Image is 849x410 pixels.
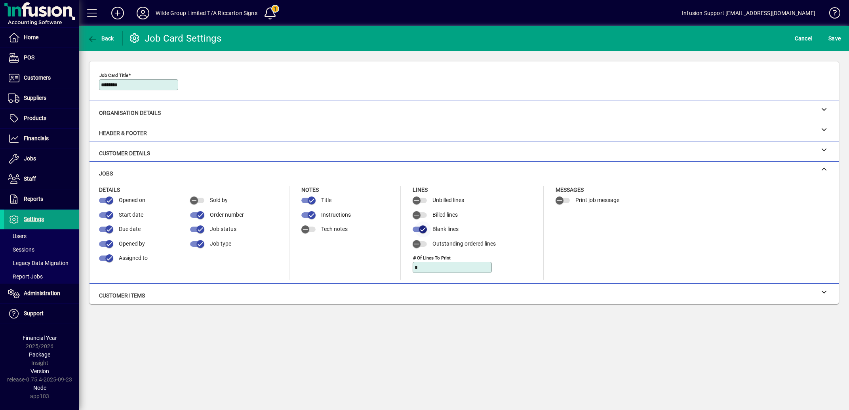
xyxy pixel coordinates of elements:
button: Profile [130,6,156,20]
span: Settings [24,216,44,222]
span: Lines [413,187,428,193]
span: Cancel [795,32,812,45]
div: Wilde Group Limited T/A Riccarton Signs [156,7,257,19]
a: Staff [4,169,79,189]
span: Assigned to [119,255,148,261]
span: Reports [24,196,43,202]
span: Customers [24,74,51,81]
span: Notes [301,187,319,193]
span: Legacy Data Migration [8,260,69,266]
span: S [828,35,832,42]
span: Blank lines [432,226,459,232]
a: Home [4,28,79,48]
span: Opened by [119,240,145,247]
span: Report Jobs [8,273,43,280]
span: POS [24,54,34,61]
a: Financials [4,129,79,149]
span: Products [24,115,46,121]
span: Start date [119,212,143,218]
span: Unbilled lines [432,197,464,203]
span: Title [321,197,331,203]
a: Report Jobs [4,270,79,283]
div: Infusion Support [EMAIL_ADDRESS][DOMAIN_NAME] [682,7,815,19]
span: Jobs [24,155,36,162]
span: Suppliers [24,95,46,101]
span: Financials [24,135,49,141]
span: Due date [119,226,141,232]
mat-label: # of lines to print [413,255,451,261]
a: Jobs [4,149,79,169]
button: Add [105,6,130,20]
button: Cancel [793,31,814,46]
span: Outstanding ordered lines [432,240,496,247]
div: Job Card Settings [129,32,221,45]
span: Opened on [119,197,145,203]
a: Suppliers [4,88,79,108]
a: Legacy Data Migration [4,256,79,270]
span: Home [24,34,38,40]
span: Back [88,35,114,42]
span: Financial Year [23,335,57,341]
app-page-header-button: Back [79,31,123,46]
span: ave [828,32,841,45]
span: Job status [210,226,236,232]
a: Products [4,109,79,128]
a: Knowledge Base [823,2,839,27]
span: Tech notes [321,226,348,232]
span: Package [29,351,50,358]
span: Print job message [575,197,619,203]
a: Sessions [4,243,79,256]
span: Version [30,368,49,374]
mat-label: Job Card Title [99,72,128,78]
span: Sold by [210,197,228,203]
span: Details [99,187,120,193]
a: Customers [4,68,79,88]
a: POS [4,48,79,68]
span: Staff [24,175,36,182]
span: Messages [556,187,584,193]
span: Sessions [8,246,34,253]
a: Support [4,304,79,324]
button: Back [86,31,116,46]
span: Node [33,385,46,391]
span: Order number [210,212,244,218]
span: Support [24,310,44,317]
a: Reports [4,189,79,209]
span: Job type [210,240,231,247]
span: Users [8,233,27,239]
span: Billed lines [432,212,458,218]
a: Users [4,229,79,243]
a: Administration [4,284,79,303]
button: Save [826,31,843,46]
span: Instructions [321,212,351,218]
span: Administration [24,290,60,296]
